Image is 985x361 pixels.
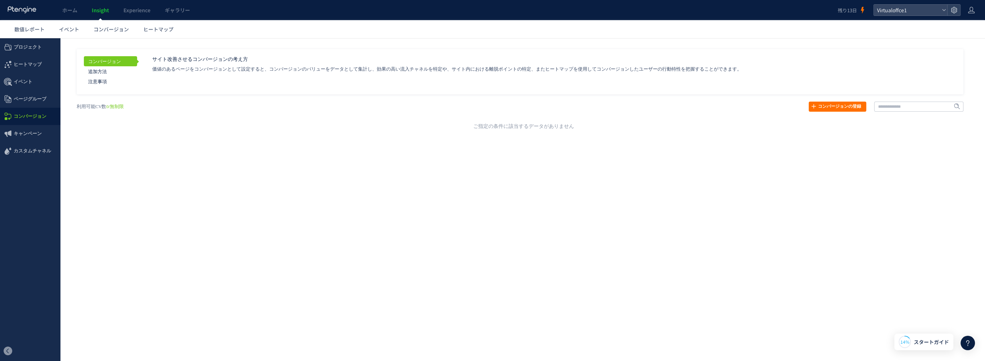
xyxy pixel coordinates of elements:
[14,87,42,104] span: キャンペーン
[14,104,51,121] span: カスタムチャネル
[14,70,46,87] span: コンバージョン
[809,63,866,73] a: コンバージョンの登録
[77,63,124,73] span: 利用可能CV数
[123,6,150,14] span: Experience
[165,6,190,14] span: ギャラリー
[84,38,137,48] a: 注意事項
[84,28,137,38] a: 追加方法
[84,18,137,28] a: コンバージョン
[59,26,79,33] span: イベント
[900,339,909,345] span: 14%
[143,26,173,33] span: ヒートマップ
[152,18,944,24] p: サイト改善させるコンバージョンの考え方
[106,66,124,71] strong: 0/無制限
[14,18,42,35] span: ヒートマップ
[62,6,77,14] span: ホーム
[14,52,46,70] span: ページグループ
[14,26,45,33] span: 数値レポート
[875,5,939,15] span: Virtualoffce1
[14,0,42,18] span: プロジェクト
[838,7,857,14] span: 残り13日
[94,26,129,33] span: コンバージョン
[914,338,949,346] span: スタートガイド
[92,6,109,14] span: Insight
[152,27,944,35] p: 価値のあるページをコンバージョンとして設定すると、コンバージョンのバリューをデータとして集計し、効果の高い流入チャネルを特定や、サイト内における離脱ポイントの特定、またヒートマップを使用してコン...
[77,84,971,92] div: ご指定の条件に該当するデータがありません
[14,35,32,52] span: イベント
